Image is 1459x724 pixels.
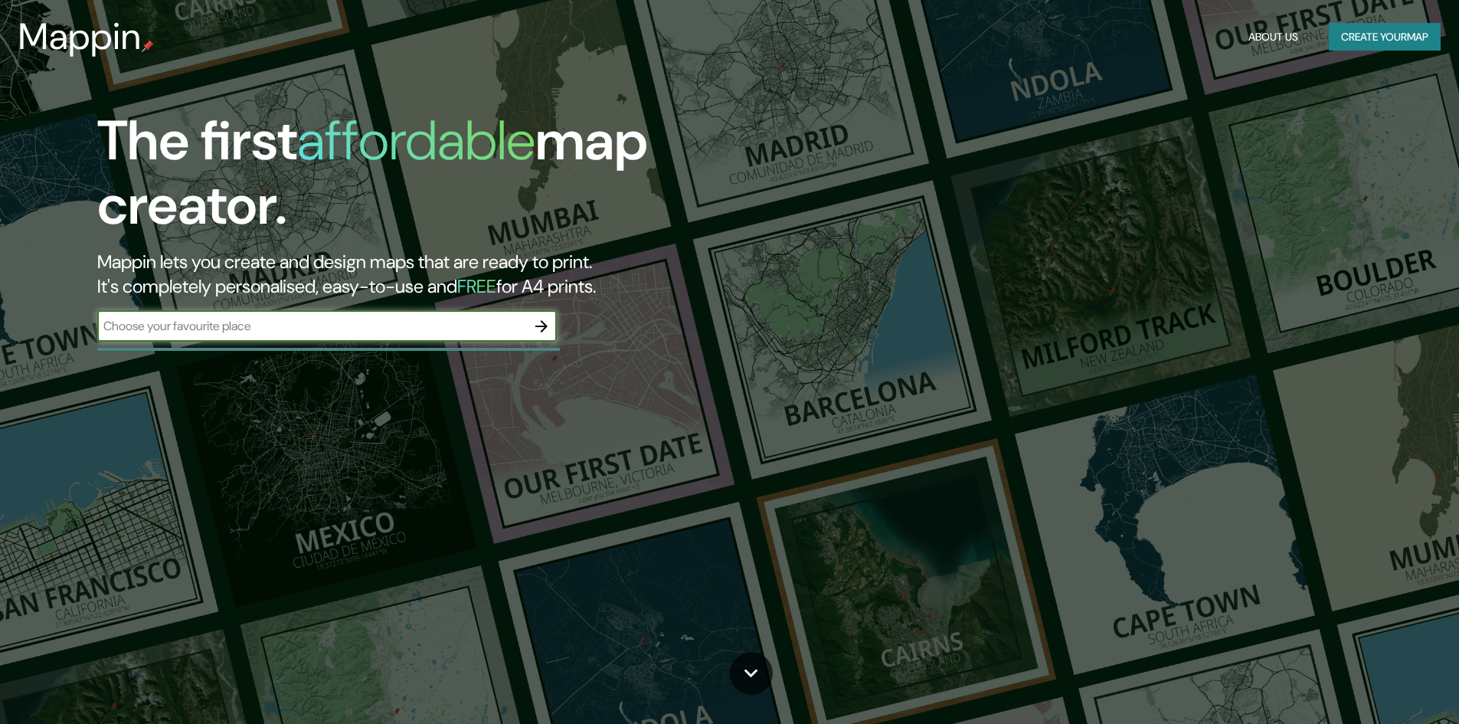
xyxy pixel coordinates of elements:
img: mappin-pin [142,40,154,52]
h1: affordable [297,105,535,176]
input: Choose your favourite place [97,317,526,335]
button: About Us [1242,23,1304,51]
h1: The first map creator. [97,109,827,250]
h5: FREE [457,274,496,298]
h3: Mappin [18,15,142,58]
h2: Mappin lets you create and design maps that are ready to print. It's completely personalised, eas... [97,250,827,299]
button: Create yourmap [1329,23,1441,51]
